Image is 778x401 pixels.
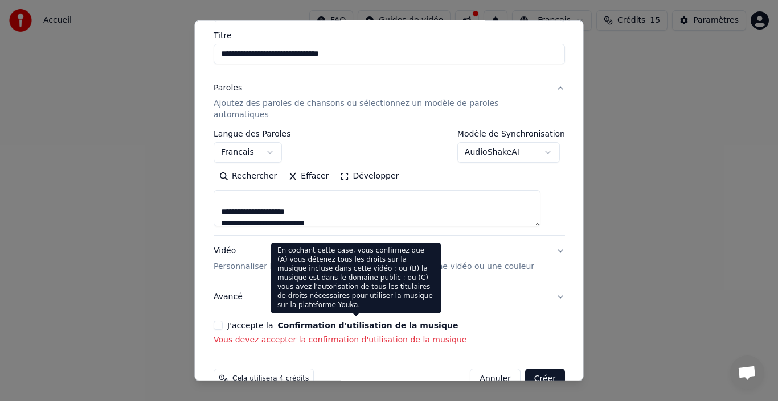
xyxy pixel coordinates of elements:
[282,167,334,185] button: Effacer
[214,167,282,185] button: Rechercher
[214,73,565,130] button: ParolesAjoutez des paroles de chansons ou sélectionnez un modèle de paroles automatiques
[214,334,565,346] p: Vous devez accepter la confirmation d'utilisation de la musique
[277,321,458,329] button: J'accepte la
[457,130,564,138] label: Modèle de Synchronisation
[232,374,309,383] span: Cela utilisera 4 crédits
[525,369,564,389] button: Créer
[214,236,565,282] button: VidéoPersonnaliser le vidéo de karaoké : utiliser une image, une vidéo ou une couleur
[214,261,534,272] p: Personnaliser le vidéo de karaoké : utiliser une image, une vidéo ou une couleur
[214,245,534,272] div: Vidéo
[334,167,404,185] button: Développer
[214,31,565,39] label: Titre
[271,243,441,313] div: En cochant cette case, vous confirmez que (A) vous détenez tous les droits sur la musique incluse...
[214,98,547,121] p: Ajoutez des paroles de chansons ou sélectionnez un modèle de paroles automatiques
[214,82,242,93] div: Paroles
[470,369,520,389] button: Annuler
[214,130,291,138] label: Langue des Paroles
[214,282,565,312] button: Avancé
[214,130,565,235] div: ParolesAjoutez des paroles de chansons ou sélectionnez un modèle de paroles automatiques
[227,321,458,329] label: J'accepte la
